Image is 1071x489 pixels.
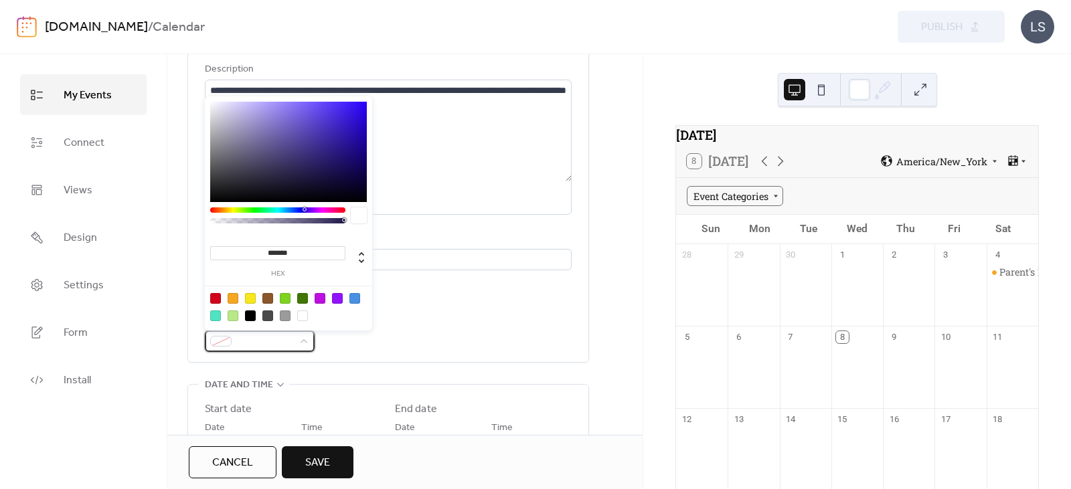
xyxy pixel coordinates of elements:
a: Form [20,312,147,353]
div: Parent's Night Out [987,266,1038,279]
a: Connect [20,122,147,163]
img: logo [17,16,37,37]
span: Date [395,420,415,436]
b: / [148,15,153,40]
div: 13 [732,413,744,425]
div: 18 [991,413,1003,425]
div: #B8E986 [228,310,238,321]
div: 1 [836,249,848,261]
span: America/New_York [896,157,987,166]
div: LS [1021,10,1054,43]
div: Fri [930,215,979,243]
div: Start date [205,401,252,417]
div: 8 [836,331,848,343]
div: #417505 [297,293,308,304]
div: Description [205,62,569,78]
a: Settings [20,264,147,305]
a: Design [20,217,147,258]
div: Sun [687,215,736,243]
div: 15 [836,413,848,425]
div: 28 [681,249,693,261]
span: Time [491,420,513,436]
div: 30 [785,249,797,261]
span: Settings [64,275,104,296]
div: #BD10E0 [315,293,325,304]
span: Cancel [212,455,253,471]
a: Install [20,359,147,400]
div: #7ED321 [280,293,291,304]
div: Thu [882,215,930,243]
div: Tue [784,215,833,243]
div: #F5A623 [228,293,238,304]
div: #4A90E2 [349,293,360,304]
div: 6 [732,331,744,343]
div: #50E3C2 [210,310,221,321]
div: 12 [681,413,693,425]
span: Views [64,180,92,201]
div: 29 [732,249,744,261]
div: Mon [736,215,785,243]
span: My Events [64,85,112,106]
div: #F8E71C [245,293,256,304]
div: #D0021B [210,293,221,304]
div: #8B572A [262,293,273,304]
div: #FFFFFF [297,310,308,321]
b: Calendar [153,15,205,40]
div: Location [205,231,569,247]
span: Time [301,420,323,436]
div: Sat [979,215,1027,243]
a: Views [20,169,147,210]
label: hex [210,270,345,278]
span: Connect [64,132,104,153]
div: 11 [991,331,1003,343]
div: 9 [888,331,900,343]
div: 14 [785,413,797,425]
span: Save [305,455,330,471]
div: 2 [888,249,900,261]
div: #9B9B9B [280,310,291,321]
button: Save [282,446,353,478]
div: 5 [681,331,693,343]
div: #9013FE [332,293,343,304]
div: 3 [940,249,952,261]
a: My Events [20,74,147,115]
span: Install [64,370,91,391]
a: [DOMAIN_NAME] [45,15,148,40]
div: Wed [833,215,882,243]
span: Date [205,420,225,436]
button: Cancel [189,446,276,478]
span: Design [64,227,97,248]
div: 4 [991,249,1003,261]
div: 7 [785,331,797,343]
div: End date [395,401,437,417]
span: Date and time [205,377,273,393]
div: 16 [888,413,900,425]
div: 10 [940,331,952,343]
div: 17 [940,413,952,425]
div: [DATE] [676,126,1038,145]
div: #000000 [245,310,256,321]
div: #4A4A4A [262,310,273,321]
span: Form [64,322,88,343]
